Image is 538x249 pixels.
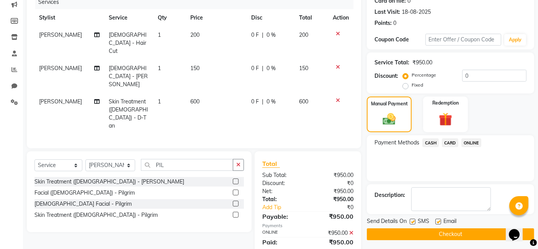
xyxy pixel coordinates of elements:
[418,217,429,227] span: SMS
[371,100,408,107] label: Manual Payment
[257,179,308,187] div: Discount:
[367,228,534,240] button: Checkout
[308,171,359,179] div: ₹950.00
[412,59,432,67] div: ₹950.00
[317,203,360,211] div: ₹0
[186,9,247,26] th: Price
[153,9,186,26] th: Qty
[367,217,407,227] span: Send Details On
[506,218,530,241] iframe: chat widget
[461,138,481,147] span: ONLINE
[39,98,82,105] span: [PERSON_NAME]
[247,9,294,26] th: Disc
[109,98,148,129] span: Skin Treatment ([DEMOGRAPHIC_DATA]) - D-Tan
[262,160,280,168] span: Total
[257,238,308,247] div: Paid:
[425,34,501,46] input: Enter Offer / Coupon Code
[109,65,148,88] span: [DEMOGRAPHIC_DATA] - [PERSON_NAME]
[412,82,423,88] label: Fixed
[299,31,308,38] span: 200
[308,229,359,237] div: ₹950.00
[374,8,400,16] div: Last Visit:
[267,64,276,72] span: 0 %
[262,223,353,229] div: Payments
[262,31,263,39] span: |
[190,65,200,72] span: 150
[374,36,425,44] div: Coupon Code
[190,31,200,38] span: 200
[158,65,161,72] span: 1
[393,19,396,27] div: 0
[257,171,308,179] div: Sub Total:
[34,200,132,208] div: [DEMOGRAPHIC_DATA] Facial - Pilgrim
[432,100,459,106] label: Redemption
[251,98,259,106] span: 0 F
[104,9,153,26] th: Service
[262,98,263,106] span: |
[442,138,458,147] span: CARD
[504,34,526,46] button: Apply
[34,178,184,186] div: Skin Treatment ([DEMOGRAPHIC_DATA]) - [PERSON_NAME]
[34,211,158,219] div: Skin Treatment ([DEMOGRAPHIC_DATA]) - Pilgrim
[299,65,308,72] span: 150
[374,19,392,27] div: Points:
[308,179,359,187] div: ₹0
[257,212,308,221] div: Payable:
[251,64,259,72] span: 0 F
[374,59,409,67] div: Service Total:
[158,31,161,38] span: 1
[267,31,276,39] span: 0 %
[257,187,308,195] div: Net:
[39,65,82,72] span: [PERSON_NAME]
[294,9,328,26] th: Total
[299,98,308,105] span: 600
[190,98,200,105] span: 600
[328,9,353,26] th: Action
[422,138,439,147] span: CASH
[257,229,308,237] div: ONLINE
[39,31,82,38] span: [PERSON_NAME]
[374,191,405,199] div: Description:
[141,159,233,171] input: Search or Scan
[308,212,359,221] div: ₹950.00
[443,217,456,227] span: Email
[251,31,259,39] span: 0 F
[34,189,135,197] div: Facial ([DEMOGRAPHIC_DATA]) - Pilgrim
[374,72,398,80] div: Discount:
[308,195,359,203] div: ₹950.00
[435,111,456,128] img: _gift.svg
[158,98,161,105] span: 1
[379,112,399,127] img: _cash.svg
[374,139,419,147] span: Payment Methods
[109,31,147,54] span: [DEMOGRAPHIC_DATA] - Hair Cut
[308,238,359,247] div: ₹950.00
[402,8,431,16] div: 18-08-2025
[257,195,308,203] div: Total:
[412,72,436,79] label: Percentage
[34,9,104,26] th: Stylist
[257,203,316,211] a: Add Tip
[267,98,276,106] span: 0 %
[262,64,263,72] span: |
[308,187,359,195] div: ₹950.00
